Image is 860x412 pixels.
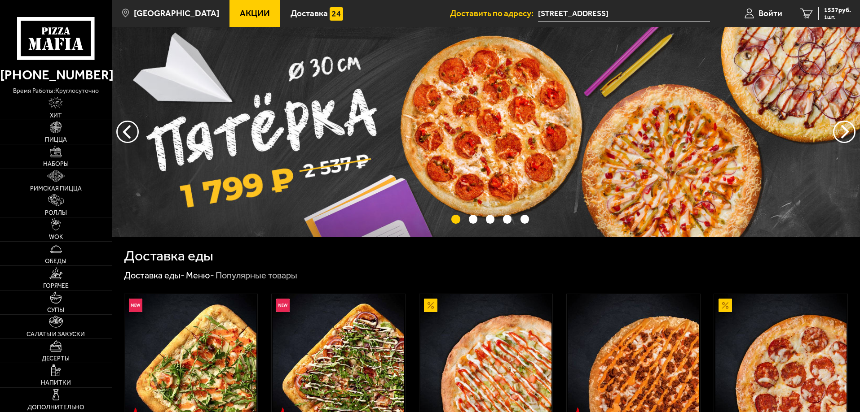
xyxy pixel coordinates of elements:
[186,270,214,281] a: Меню-
[330,7,343,21] img: 15daf4d41897b9f0e9f617042186c801.svg
[469,215,477,223] button: точки переключения
[30,186,82,192] span: Римская пицца
[124,249,213,263] h1: Доставка еды
[43,161,69,167] span: Наборы
[719,299,732,312] img: Акционный
[520,215,529,223] button: точки переключения
[276,299,290,312] img: Новинка
[26,331,85,338] span: Салаты и закуски
[50,113,62,119] span: Хит
[450,9,538,17] span: Доставить по адресу:
[291,9,328,17] span: Доставка
[824,7,851,13] span: 1537 руб.
[27,404,84,411] span: Дополнительно
[451,215,460,223] button: точки переключения
[538,5,710,22] input: Ваш адрес доставки
[124,270,185,281] a: Доставка еды-
[116,121,139,143] button: следующий
[45,210,67,216] span: Роллы
[49,234,63,240] span: WOK
[45,258,66,265] span: Обеды
[538,5,710,22] span: Комендантский проспект, 71
[240,9,270,17] span: Акции
[41,380,71,386] span: Напитки
[134,9,219,17] span: [GEOGRAPHIC_DATA]
[42,356,70,362] span: Десерты
[47,307,64,313] span: Супы
[759,9,782,17] span: Войти
[486,215,494,223] button: точки переключения
[216,270,297,282] div: Популярные товары
[43,283,69,289] span: Горячее
[824,14,851,20] span: 1 шт.
[45,137,67,143] span: Пицца
[424,299,437,312] img: Акционный
[129,299,142,312] img: Новинка
[833,121,856,143] button: предыдущий
[503,215,512,223] button: точки переключения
